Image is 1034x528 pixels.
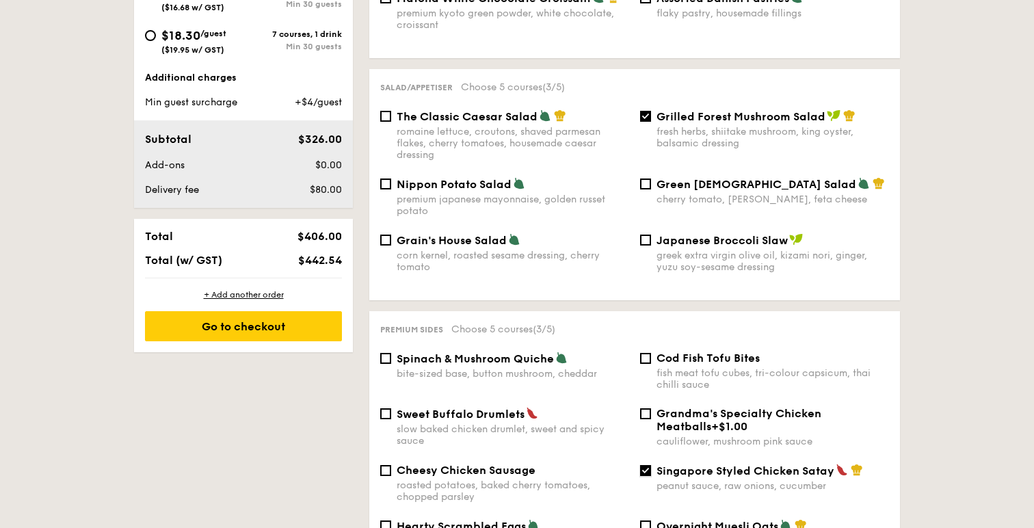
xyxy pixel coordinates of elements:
[451,324,555,335] span: Choose 5 courses
[397,408,525,421] span: Sweet Buffalo Drumlets
[657,110,825,123] span: Grilled Forest Mushroom Salad
[145,230,173,243] span: Total
[397,8,629,31] div: premium kyoto green powder, white chocolate, croissant
[243,29,342,39] div: 7 courses, 1 drink
[145,30,156,41] input: $18.30/guest($19.95 w/ GST)7 courses, 1 drinkMin 30 guests
[315,159,342,171] span: $0.00
[397,423,629,447] div: slow baked chicken drumlet, sweet and spicy sauce
[858,177,870,189] img: icon-vegetarian.fe4039eb.svg
[298,254,342,267] span: $442.54
[145,71,342,85] div: Additional charges
[836,464,848,476] img: icon-spicy.37a8142b.svg
[298,133,342,146] span: $326.00
[640,235,651,246] input: Japanese Broccoli Slawgreek extra virgin olive oil, kizami nori, ginger, yuzu soy-sesame dressing
[873,177,885,189] img: icon-chef-hat.a58ddaea.svg
[640,465,651,476] input: Singapore Styled Chicken Sataypeanut sauce, raw onions, cucumber
[657,178,856,191] span: Green [DEMOGRAPHIC_DATA] Salad
[380,235,391,246] input: Grain's House Saladcorn kernel, roasted sesame dressing, cherry tomato
[827,109,840,122] img: icon-vegan.f8ff3823.svg
[397,464,535,477] span: Cheesy Chicken Sausage
[397,110,538,123] span: The Classic Caesar Salad
[397,126,629,161] div: romaine lettuce, croutons, shaved parmesan flakes, cherry tomatoes, housemade caesar dressing
[657,250,889,273] div: greek extra virgin olive oil, kizami nori, ginger, yuzu soy-sesame dressing
[161,28,200,43] span: $18.30
[657,367,889,391] div: fish meat tofu cubes, tri-colour capsicum, thai chilli sauce
[657,352,760,365] span: Cod Fish Tofu Bites
[461,81,565,93] span: Choose 5 courses
[851,464,863,476] img: icon-chef-hat.a58ddaea.svg
[657,407,821,433] span: Grandma's Specialty Chicken Meatballs
[161,45,224,55] span: ($19.95 w/ GST)
[640,179,651,189] input: Green [DEMOGRAPHIC_DATA] Saladcherry tomato, [PERSON_NAME], feta cheese
[397,352,554,365] span: Spinach & Mushroom Quiche
[145,254,222,267] span: Total (w/ GST)
[380,179,391,189] input: Nippon Potato Saladpremium japanese mayonnaise, golden russet potato
[526,407,538,419] img: icon-spicy.37a8142b.svg
[843,109,856,122] img: icon-chef-hat.a58ddaea.svg
[789,233,803,246] img: icon-vegan.f8ff3823.svg
[161,3,224,12] span: ($16.68 w/ GST)
[657,480,889,492] div: peanut sauce, raw onions, cucumber
[145,159,185,171] span: Add-ons
[145,96,237,108] span: Min guest surcharge
[640,408,651,419] input: Grandma's Specialty Chicken Meatballs+$1.00cauliflower, mushroom pink sauce
[640,111,651,122] input: Grilled Forest Mushroom Saladfresh herbs, shiitake mushroom, king oyster, balsamic dressing
[508,233,520,246] img: icon-vegetarian.fe4039eb.svg
[297,230,342,243] span: $406.00
[711,420,747,433] span: +$1.00
[380,353,391,364] input: Spinach & Mushroom Quichebite-sized base, button mushroom, cheddar
[657,8,889,19] div: flaky pastry, housemade fillings
[380,83,453,92] span: Salad/Appetiser
[380,465,391,476] input: Cheesy Chicken Sausageroasted potatoes, baked cherry tomatoes, chopped parsley
[397,178,512,191] span: Nippon Potato Salad
[397,368,629,380] div: bite-sized base, button mushroom, cheddar
[145,311,342,341] div: Go to checkout
[554,109,566,122] img: icon-chef-hat.a58ddaea.svg
[397,194,629,217] div: premium japanese mayonnaise, golden russet potato
[533,324,555,335] span: (3/5)
[397,479,629,503] div: roasted potatoes, baked cherry tomatoes, chopped parsley
[243,42,342,51] div: Min 30 guests
[397,234,507,247] span: Grain's House Salad
[295,96,342,108] span: +$4/guest
[657,436,889,447] div: cauliflower, mushroom pink sauce
[380,325,443,334] span: Premium sides
[145,133,191,146] span: Subtotal
[310,184,342,196] span: $80.00
[657,194,889,205] div: cherry tomato, [PERSON_NAME], feta cheese
[145,184,199,196] span: Delivery fee
[657,234,788,247] span: Japanese Broccoli Slaw
[657,464,834,477] span: Singapore Styled Chicken Satay
[555,352,568,364] img: icon-vegetarian.fe4039eb.svg
[640,353,651,364] input: Cod Fish Tofu Bitesfish meat tofu cubes, tri-colour capsicum, thai chilli sauce
[380,408,391,419] input: Sweet Buffalo Drumletsslow baked chicken drumlet, sweet and spicy sauce
[539,109,551,122] img: icon-vegetarian.fe4039eb.svg
[542,81,565,93] span: (3/5)
[397,250,629,273] div: corn kernel, roasted sesame dressing, cherry tomato
[200,29,226,38] span: /guest
[657,126,889,149] div: fresh herbs, shiitake mushroom, king oyster, balsamic dressing
[513,177,525,189] img: icon-vegetarian.fe4039eb.svg
[380,111,391,122] input: The Classic Caesar Saladromaine lettuce, croutons, shaved parmesan flakes, cherry tomatoes, house...
[145,289,342,300] div: + Add another order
